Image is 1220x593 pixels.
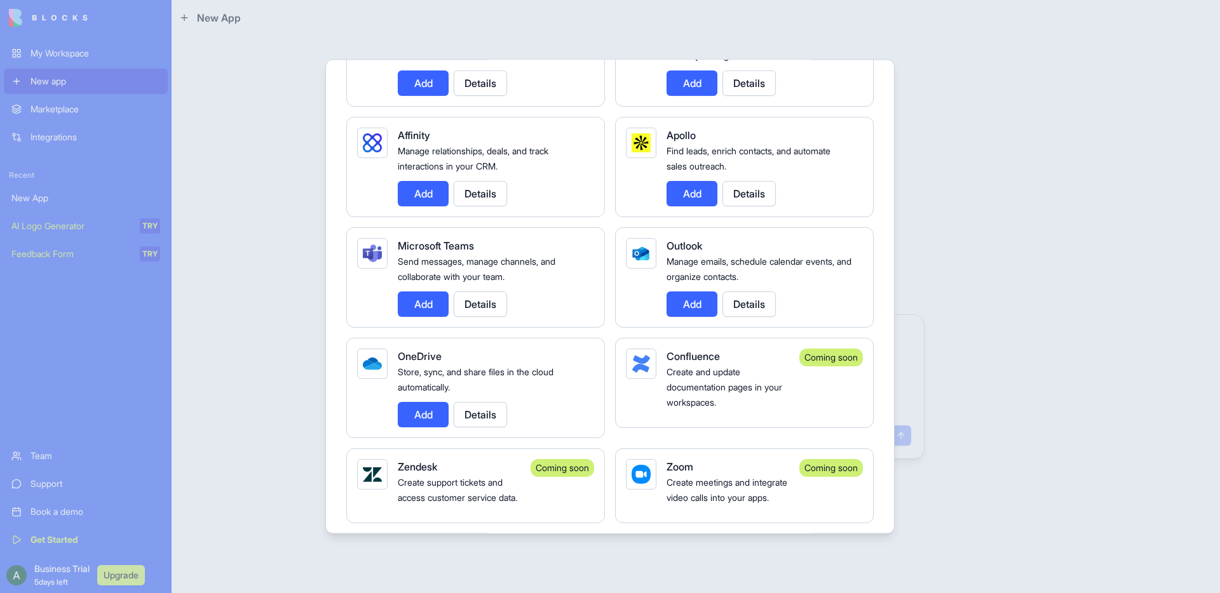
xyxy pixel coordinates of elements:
[667,256,851,282] span: Manage emails, schedule calendar events, and organize contacts.
[667,239,702,252] span: Outlook
[398,350,442,363] span: OneDrive
[667,291,717,317] button: Add
[398,366,553,392] span: Store, sync, and share files in the cloud automatically.
[398,256,555,282] span: Send messages, manage channels, and collaborate with your team.
[531,459,594,477] div: Coming soon
[667,477,787,503] span: Create meetings and integrate video calls into your apps.
[398,291,449,317] button: Add
[667,350,720,363] span: Confluence
[667,70,717,96] button: Add
[398,145,548,171] span: Manage relationships, deals, and track interactions in your CRM.
[398,477,517,503] span: Create support tickets and access customer service data.
[398,239,474,252] span: Microsoft Teams
[454,70,507,96] button: Details
[667,129,696,142] span: Apollo
[667,460,693,473] span: Zoom
[722,291,776,317] button: Details
[667,145,830,171] span: Find leads, enrich contacts, and automate sales outreach.
[454,291,507,317] button: Details
[722,181,776,206] button: Details
[667,366,782,408] span: Create and update documentation pages in your workspaces.
[398,460,437,473] span: Zendesk
[667,181,717,206] button: Add
[398,70,449,96] button: Add
[454,402,507,427] button: Details
[398,181,449,206] button: Add
[398,402,449,427] button: Add
[398,129,430,142] span: Affinity
[722,70,776,96] button: Details
[799,459,863,477] div: Coming soon
[799,349,863,366] div: Coming soon
[454,181,507,206] button: Details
